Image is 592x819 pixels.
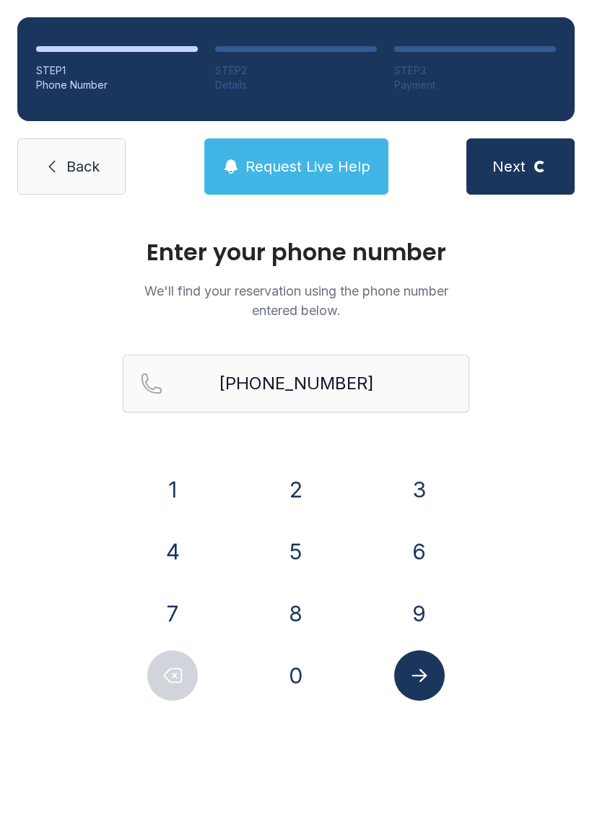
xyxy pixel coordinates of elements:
[215,78,377,92] div: Details
[123,241,469,264] h1: Enter your phone number
[271,526,321,577] button: 5
[147,526,198,577] button: 4
[394,63,556,78] div: STEP 3
[394,464,445,515] button: 3
[394,526,445,577] button: 6
[215,63,377,78] div: STEP 2
[271,588,321,639] button: 8
[147,464,198,515] button: 1
[66,156,100,177] span: Back
[36,78,198,92] div: Phone Number
[394,588,445,639] button: 9
[271,650,321,701] button: 0
[271,464,321,515] button: 2
[394,78,556,92] div: Payment
[36,63,198,78] div: STEP 1
[147,650,198,701] button: Delete number
[394,650,445,701] button: Submit lookup form
[147,588,198,639] button: 7
[245,156,370,177] span: Request Live Help
[123,281,469,320] p: We'll find your reservation using the phone number entered below.
[123,355,469,412] input: Reservation phone number
[492,156,526,177] span: Next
